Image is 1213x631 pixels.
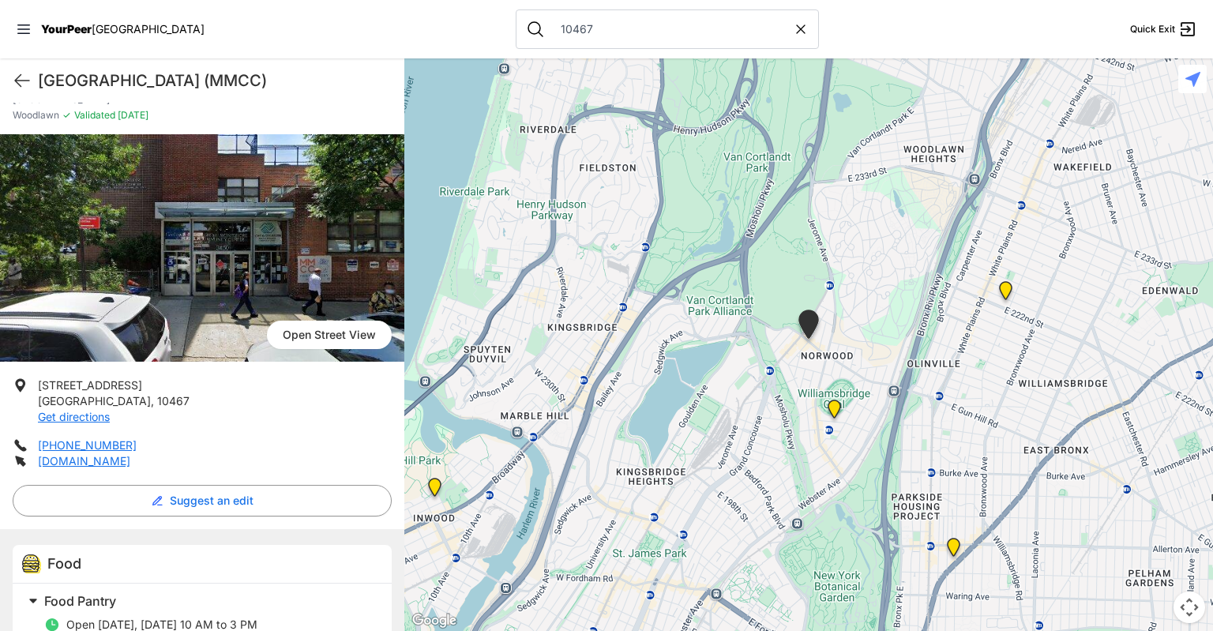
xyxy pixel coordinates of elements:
[1130,20,1197,39] a: Quick Exit
[551,21,793,37] input: Search
[62,109,71,122] span: ✓
[115,109,148,121] span: [DATE]
[157,394,190,408] span: 10467
[66,618,257,631] span: Open [DATE], [DATE] 10 AM to 3 PM
[44,593,116,609] span: Food Pantry
[38,378,142,392] span: [STREET_ADDRESS]
[13,109,59,122] span: Woodlawn
[1174,592,1205,623] button: Map camera controls
[38,438,137,452] a: [PHONE_NUMBER]
[13,485,392,516] button: Suggest an edit
[267,321,392,349] span: Open Street View
[47,555,81,572] span: Food
[996,281,1016,306] div: Bronx
[38,69,392,92] h1: [GEOGRAPHIC_DATA] (MMCC)
[170,493,253,509] span: Suggest an edit
[408,610,460,631] a: Open this area in Google Maps (opens a new window)
[38,410,110,423] a: Get directions
[41,22,92,36] span: YourPeer
[38,454,130,468] a: [DOMAIN_NAME]
[92,22,205,36] span: [GEOGRAPHIC_DATA]
[74,109,115,121] span: Validated
[1130,23,1175,36] span: Quick Exit
[38,394,151,408] span: [GEOGRAPHIC_DATA]
[408,610,460,631] img: Google
[151,394,154,408] span: ,
[41,24,205,34] a: YourPeer[GEOGRAPHIC_DATA]
[795,310,822,345] div: Montefiore Wellness Centers - Albert Einstein College of Medicine, Mosolu Campus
